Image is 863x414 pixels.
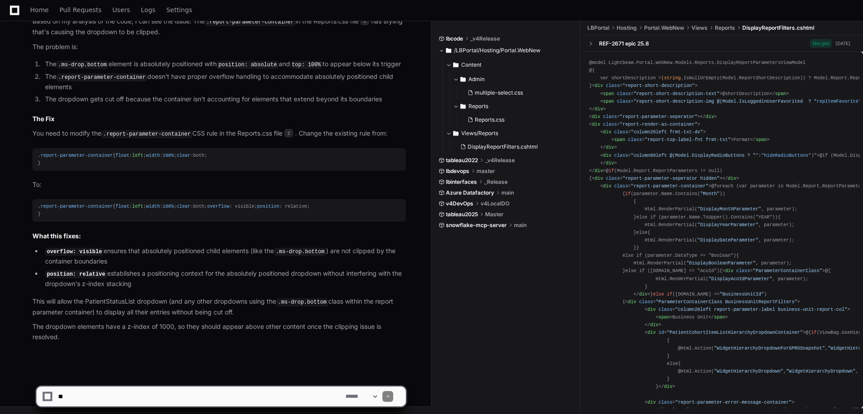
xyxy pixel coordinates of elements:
[42,246,406,267] li: ensures that absolutely positioned child elements (like the ) are not clipped by the container bo...
[461,130,498,137] span: Views/Reports
[589,106,606,112] span: </ >
[477,168,495,175] span: master
[600,152,820,158] span: < = " " ")">
[656,314,672,320] span: < >
[284,129,293,138] span: 2
[589,214,795,235] span: { Html.RenderPartial( , parameter); }
[464,86,568,99] button: multiple-select.css
[714,314,725,320] span: span
[600,183,711,189] span: < = >
[722,268,828,273] span: @
[446,126,573,141] button: Views/Reports
[177,204,191,209] span: clear
[634,91,720,96] span: "report-short-description-text"
[116,153,130,158] span: float
[817,99,858,104] span: repItemFavorite
[485,211,504,218] span: Master
[38,152,400,167] div: { ; : ; :both; }
[439,43,573,58] button: /LBPortal/Hosting/Portal.WebNew
[811,330,817,335] span: if
[636,214,778,219] span: else if (parameter.Name.ToUpper().Contains("YEAR"))
[617,91,631,96] span: class
[204,18,295,26] code: .report-parameter-container
[786,369,855,374] span: "WidgetHierarchyDropdown"
[446,200,473,207] span: v4DevOps
[631,152,755,158] span: "column80left @(Model.DisplayRadioButtons ? "
[457,141,568,153] button: DisplayReportFilters.cshtml
[628,299,636,305] span: div
[446,222,507,229] span: snowflake-mcp-server
[589,122,700,127] span: < = >
[30,7,49,13] span: Home
[659,330,664,335] span: id
[691,24,708,32] span: Views
[810,39,832,48] span: Merged
[177,153,191,158] span: clear
[634,291,650,297] span: </ >
[453,128,459,139] svg: Directory
[589,268,831,289] span: { Html.RenderPartial( , parameter); }
[617,99,631,104] span: class
[628,137,642,142] span: class
[625,191,631,196] span: if
[276,298,328,306] code: .ms-drop.bottom
[257,204,279,209] span: position
[116,204,130,209] span: float
[675,307,847,312] span: "column20left report-parameter-label business-unit-report-col"
[645,137,731,142] span: "report-top-label-fnt frmt-txt"
[453,59,459,70] svg: Directory
[446,189,494,196] span: Azure Datafactory
[622,176,720,181] span: "report-parameter-seperator hidden"
[207,204,229,209] span: overflow
[600,145,617,150] span: </ >
[697,206,761,212] span: "DisplayMonthParameter"
[101,130,192,138] code: .report-parameter-container
[600,91,789,96] span: @shortDescription
[587,24,609,32] span: LBPortal
[609,168,614,173] span: if
[750,137,769,142] span: </ >
[32,114,406,123] h2: The Fix
[639,299,653,305] span: class
[484,178,508,186] span: _Release
[129,153,143,158] span: :left
[56,61,109,69] code: .ms-drop.bottom
[589,114,700,119] span: < = >
[461,61,481,68] span: Content
[59,7,101,13] span: Pull Requests
[446,168,469,175] span: lbdevops
[756,137,767,142] span: span
[468,143,538,150] span: DisplayReportFilters.cshtml
[163,153,174,158] span: 100%
[454,47,541,54] span: /LBPortal/Hosting/Portal.WebNew
[113,7,130,13] span: Users
[603,122,617,127] span: class
[446,58,573,72] button: Content
[599,40,649,47] div: REF-2671 epic 25.8
[606,83,620,88] span: class
[631,183,709,189] span: "report-parameter-container"
[728,176,736,181] span: div
[589,230,795,250] span: { Html.RenderPartial( , parameter); }
[42,268,406,289] li: establishes a positioning context for the absolutely positioned dropdown without interfering with...
[146,204,160,209] span: width
[32,232,406,241] h2: What this fixes:
[661,75,681,81] span: (string
[775,91,786,96] span: span
[667,291,672,297] span: if
[659,307,672,312] span: class
[38,204,113,209] span: .report-parameter-container
[129,204,143,209] span: :left
[600,91,722,96] span: < = >
[595,168,603,173] span: div
[274,248,326,256] code: .ms-drop.bottom
[631,129,703,135] span: "column20left frmt-txt-dv"
[697,222,759,227] span: "DisplayYearParameter"
[614,183,628,189] span: class
[647,330,655,335] span: div
[460,74,466,85] svg: Directory
[592,122,600,127] span: div
[42,59,406,70] li: The element is absolutely positioned with and to appear below its trigger
[620,122,698,127] span: "report-render-as-container"
[603,152,611,158] span: div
